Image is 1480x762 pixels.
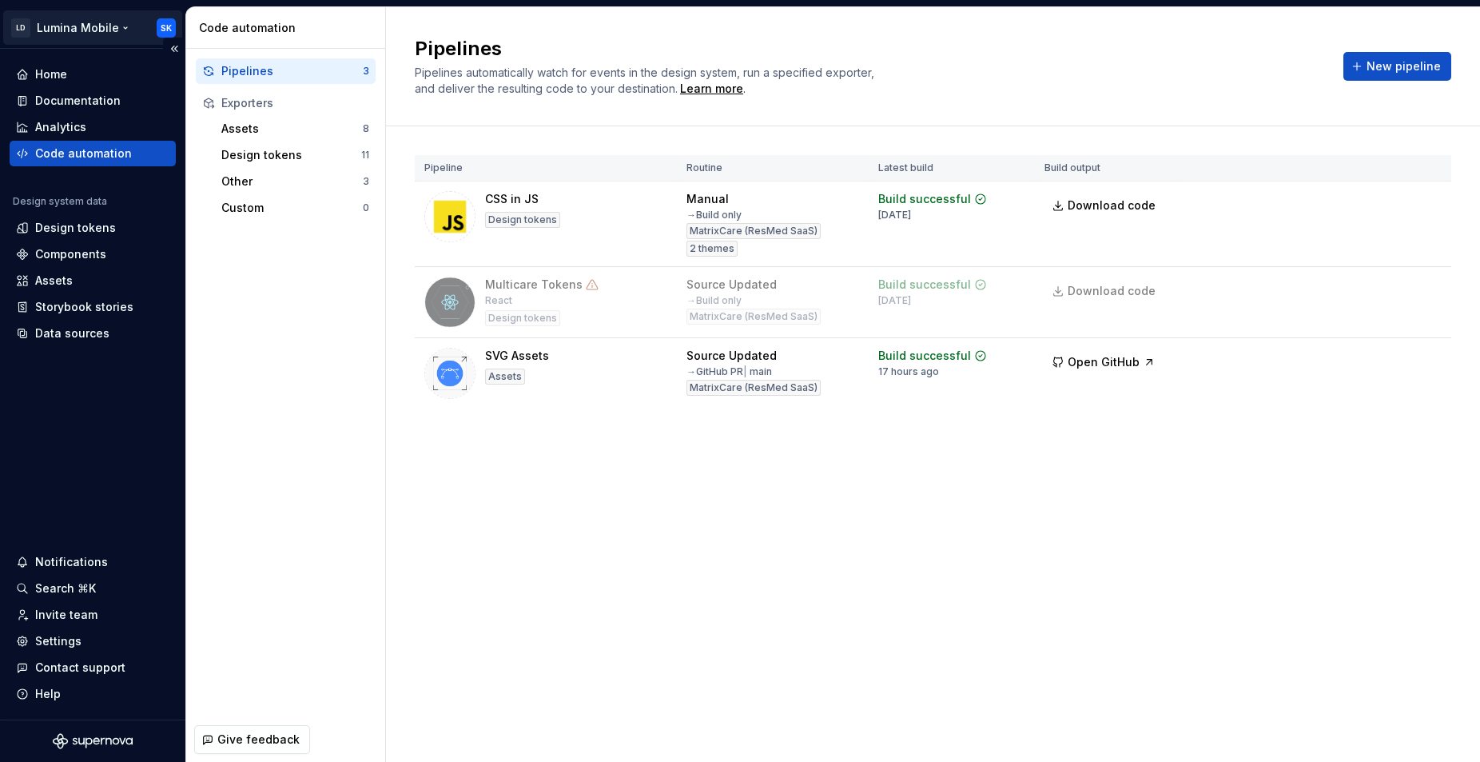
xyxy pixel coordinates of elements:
[485,310,560,326] div: Design tokens
[53,733,133,749] svg: Supernova Logo
[415,36,1324,62] h2: Pipelines
[35,633,82,649] div: Settings
[221,147,361,163] div: Design tokens
[686,309,821,325] div: MatrixCare (ResMed SaaS)
[10,549,176,575] button: Notifications
[1343,52,1451,81] button: New pipeline
[686,223,821,239] div: MatrixCare (ResMed SaaS)
[686,277,777,293] div: Source Updated
[10,62,176,87] a: Home
[35,220,116,236] div: Design tokens
[878,348,971,364] div: Build successful
[1068,354,1140,370] span: Open GitHub
[485,294,512,307] div: React
[1044,191,1166,220] a: Download code
[743,365,747,377] span: |
[11,18,30,38] div: LD
[35,660,125,676] div: Contact support
[686,191,729,207] div: Manual
[1367,58,1441,74] span: New pipeline
[485,369,525,385] div: Assets
[3,10,182,45] button: LDLumina MobileSK
[10,215,176,241] a: Design tokens
[35,119,86,135] div: Analytics
[194,725,310,754] button: Give feedback
[215,142,376,168] button: Design tokens11
[215,195,376,221] button: Custom0
[199,20,379,36] div: Code automation
[686,294,742,307] div: → Build only
[13,195,107,208] div: Design system data
[677,155,869,182] th: Routine
[415,66,877,95] span: Pipelines automatically watch for events in the design system, run a specified exporter, and deli...
[415,155,677,182] th: Pipeline
[215,169,376,194] button: Other3
[10,241,176,267] a: Components
[1035,155,1176,182] th: Build output
[196,58,376,84] button: Pipelines3
[35,299,133,315] div: Storybook stories
[10,576,176,601] button: Search ⌘K
[10,294,176,320] a: Storybook stories
[686,365,772,378] div: → GitHub PR main
[869,155,1035,182] th: Latest build
[35,273,73,289] div: Assets
[1044,348,1163,377] button: Open GitHub
[10,681,176,707] button: Help
[221,95,369,111] div: Exporters
[35,554,108,570] div: Notifications
[878,294,911,307] div: [DATE]
[686,209,742,221] div: → Build only
[1068,197,1156,213] span: Download code
[1044,277,1166,305] a: Download code
[485,212,560,228] div: Design tokens
[878,191,971,207] div: Build successful
[10,321,176,346] a: Data sources
[485,277,583,293] div: Multicare Tokens
[10,88,176,114] a: Documentation
[217,732,300,748] span: Give feedback
[221,121,363,137] div: Assets
[37,20,119,36] div: Lumina Mobile
[363,65,369,78] div: 3
[363,175,369,188] div: 3
[10,628,176,654] a: Settings
[363,122,369,135] div: 8
[485,191,539,207] div: CSS in JS
[10,655,176,680] button: Contact support
[1068,283,1156,299] span: Download code
[35,146,132,162] div: Code automation
[678,83,746,95] span: .
[363,201,369,214] div: 0
[35,686,61,702] div: Help
[10,114,176,140] a: Analytics
[10,141,176,166] a: Code automation
[878,277,971,293] div: Build successful
[221,63,363,79] div: Pipelines
[686,348,777,364] div: Source Updated
[163,38,185,60] button: Collapse sidebar
[35,93,121,109] div: Documentation
[10,268,176,293] a: Assets
[485,348,549,364] div: SVG Assets
[35,66,67,82] div: Home
[1044,357,1163,371] a: Open GitHub
[361,149,369,162] div: 11
[690,242,734,255] span: 2 themes
[35,246,106,262] div: Components
[878,365,939,378] div: 17 hours ago
[221,200,363,216] div: Custom
[680,81,743,97] div: Learn more
[35,580,96,596] div: Search ⌘K
[221,174,363,190] div: Other
[35,325,109,341] div: Data sources
[215,116,376,142] button: Assets8
[686,380,821,396] div: MatrixCare (ResMed SaaS)
[878,209,911,221] div: [DATE]
[35,607,97,623] div: Invite team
